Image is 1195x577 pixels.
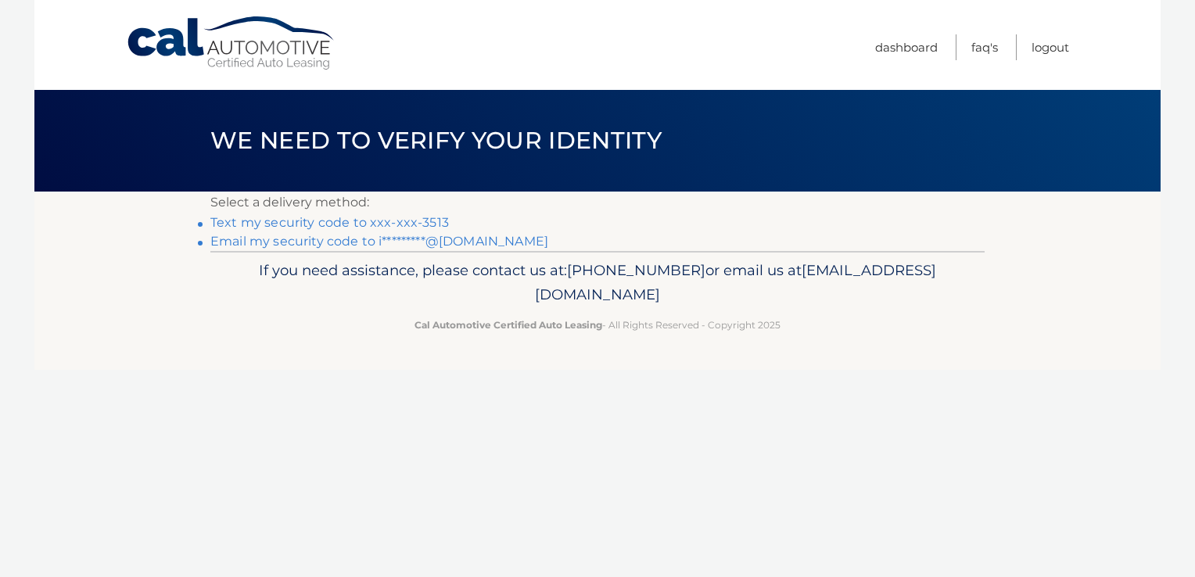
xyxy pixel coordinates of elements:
[126,16,337,71] a: Cal Automotive
[875,34,938,60] a: Dashboard
[1032,34,1069,60] a: Logout
[221,258,974,308] p: If you need assistance, please contact us at: or email us at
[210,215,449,230] a: Text my security code to xxx-xxx-3513
[414,319,602,331] strong: Cal Automotive Certified Auto Leasing
[567,261,705,279] span: [PHONE_NUMBER]
[971,34,998,60] a: FAQ's
[210,234,548,249] a: Email my security code to i*********@[DOMAIN_NAME]
[210,126,662,155] span: We need to verify your identity
[210,192,985,213] p: Select a delivery method:
[221,317,974,333] p: - All Rights Reserved - Copyright 2025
